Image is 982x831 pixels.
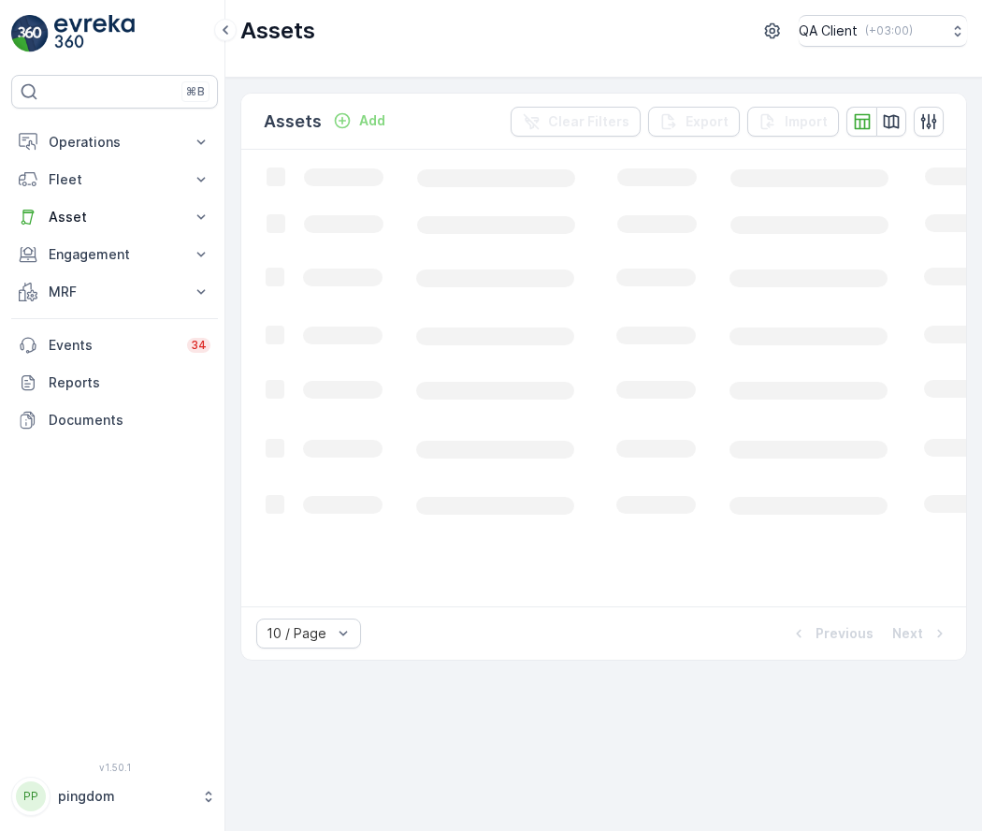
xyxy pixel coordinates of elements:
[548,112,629,131] p: Clear Filters
[49,245,181,264] p: Engagement
[58,787,192,806] p: pingdom
[11,364,218,401] a: Reports
[54,15,135,52] img: logo_light-DOdMpM7g.png
[186,84,205,99] p: ⌘B
[11,762,218,773] span: v 1.50.1
[785,112,828,131] p: Import
[890,622,951,645] button: Next
[191,338,207,353] p: 34
[11,273,218,311] button: MRF
[799,22,858,40] p: QA Client
[11,124,218,161] button: Operations
[865,23,913,38] p: ( +03:00 )
[11,161,218,198] button: Fleet
[49,411,210,430] p: Documents
[49,336,176,355] p: Events
[359,111,385,130] p: Add
[511,107,641,137] button: Clear Filters
[787,622,875,645] button: Previous
[49,373,210,392] p: Reports
[264,109,322,135] p: Assets
[747,107,839,137] button: Import
[49,170,181,189] p: Fleet
[16,781,46,811] div: PP
[648,107,740,137] button: Export
[11,327,218,364] a: Events34
[240,16,315,46] p: Assets
[49,133,181,152] p: Operations
[11,401,218,439] a: Documents
[686,112,729,131] p: Export
[816,624,874,643] p: Previous
[11,236,218,273] button: Engagement
[11,15,49,52] img: logo
[11,198,218,236] button: Asset
[11,777,218,816] button: PPpingdom
[49,208,181,226] p: Asset
[49,283,181,301] p: MRF
[799,15,967,47] button: QA Client(+03:00)
[325,109,393,132] button: Add
[892,624,923,643] p: Next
